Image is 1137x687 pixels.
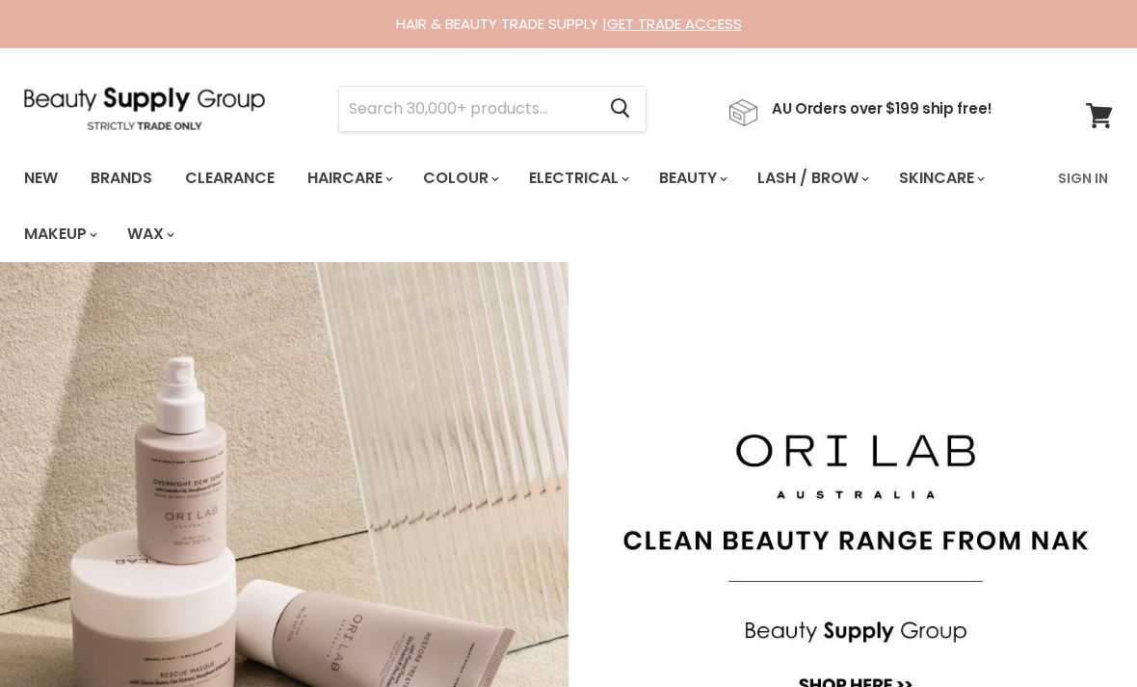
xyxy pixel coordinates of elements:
[885,158,996,198] a: Skincare
[743,158,881,198] a: Lash / Brow
[595,87,646,131] button: Search
[171,158,289,198] a: Clearance
[409,158,511,198] a: Colour
[338,86,647,132] form: Product
[339,87,595,131] input: Search
[1046,158,1120,198] a: Sign In
[10,214,109,254] a: Makeup
[10,158,72,198] a: New
[1041,596,1118,668] iframe: Gorgias live chat messenger
[515,158,641,198] a: Electrical
[607,13,742,34] a: GET TRADE ACCESS
[10,150,1046,262] ul: Main menu
[293,158,405,198] a: Haircare
[113,214,186,254] a: Wax
[645,158,739,198] a: Beauty
[76,158,167,198] a: Brands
